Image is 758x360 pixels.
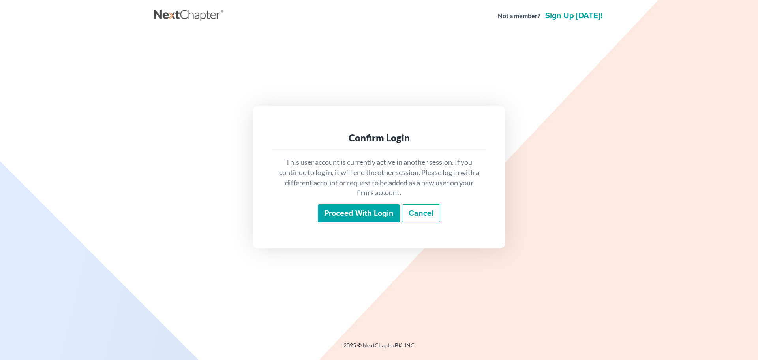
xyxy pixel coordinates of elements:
[278,157,480,198] p: This user account is currently active in another session. If you continue to log in, it will end ...
[544,12,604,20] a: Sign up [DATE]!
[402,204,440,222] a: Cancel
[154,341,604,356] div: 2025 © NextChapterBK, INC
[278,132,480,144] div: Confirm Login
[318,204,400,222] input: Proceed with login
[498,11,540,21] strong: Not a member?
